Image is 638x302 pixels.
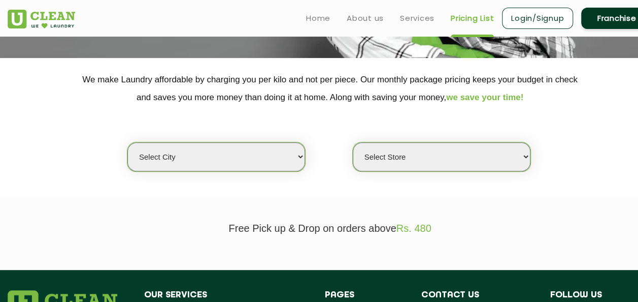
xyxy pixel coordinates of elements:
[8,10,75,28] img: UClean Laundry and Dry Cleaning
[451,12,494,24] a: Pricing List
[400,12,434,24] a: Services
[502,8,573,29] a: Login/Signup
[396,223,431,234] span: Rs. 480
[347,12,384,24] a: About us
[446,93,523,102] span: we save your time!
[306,12,330,24] a: Home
